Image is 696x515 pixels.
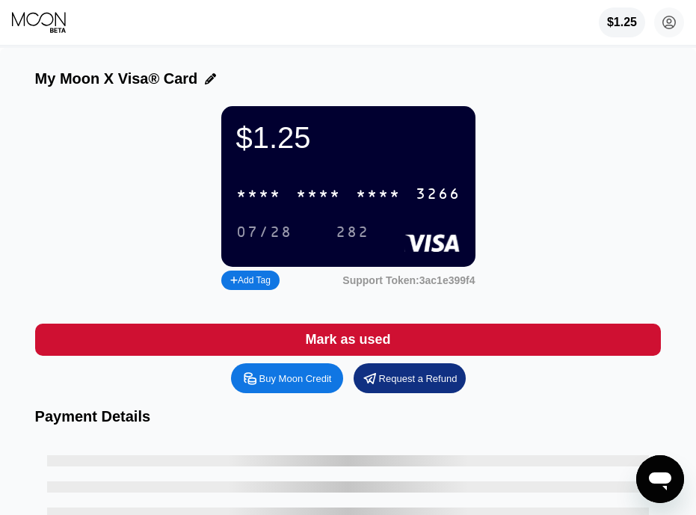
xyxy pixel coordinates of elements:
[324,220,381,244] div: 282
[342,274,475,286] div: Support Token: 3ac1e399f4
[236,224,292,241] div: 07/28
[336,224,369,241] div: 282
[35,70,198,87] div: My Moon X Visa® Card
[236,121,461,155] div: $1.25
[35,324,662,356] div: Mark as used
[225,220,304,244] div: 07/28
[231,363,343,393] div: Buy Moon Credit
[305,331,390,348] div: Mark as used
[379,372,458,385] div: Request a Refund
[35,408,662,425] div: Payment Details
[354,363,466,393] div: Request a Refund
[259,372,332,385] div: Buy Moon Credit
[230,275,271,286] div: Add Tag
[221,271,280,290] div: Add Tag
[342,274,475,286] div: Support Token:3ac1e399f4
[607,16,637,29] div: $1.25
[636,455,684,503] iframe: Button to launch messaging window, conversation in progress
[599,7,645,37] div: $1.25
[416,186,461,203] div: 3266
